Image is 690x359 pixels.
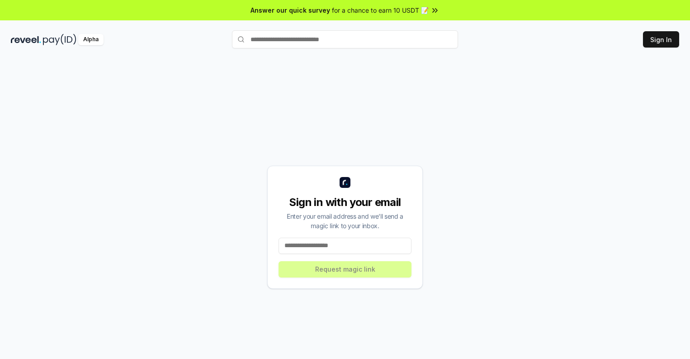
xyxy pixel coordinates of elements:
[279,211,411,230] div: Enter your email address and we’ll send a magic link to your inbox.
[332,5,429,15] span: for a chance to earn 10 USDT 📝
[250,5,330,15] span: Answer our quick survey
[340,177,350,188] img: logo_small
[643,31,679,48] button: Sign In
[11,34,41,45] img: reveel_dark
[279,195,411,210] div: Sign in with your email
[78,34,104,45] div: Alpha
[43,34,76,45] img: pay_id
